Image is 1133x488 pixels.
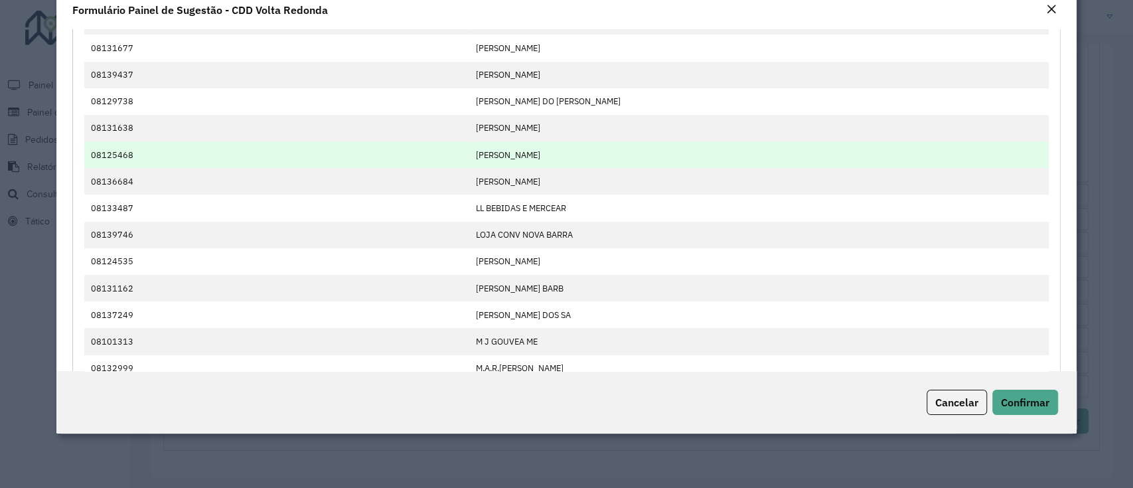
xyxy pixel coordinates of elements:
td: [PERSON_NAME] [469,168,1049,195]
td: 08137249 [84,301,469,328]
td: [PERSON_NAME] [469,62,1049,88]
td: 08129738 [84,88,469,115]
h4: Formulário Painel de Sugestão - CDD Volta Redonda [72,2,328,18]
span: Cancelar [935,396,978,409]
td: [PERSON_NAME] DOS SA [469,301,1049,328]
td: [PERSON_NAME] BARB [469,275,1049,301]
td: [PERSON_NAME] [469,248,1049,275]
td: 08139746 [84,222,469,248]
td: 08101313 [84,328,469,355]
em: Fechar [1046,4,1057,15]
td: 08125468 [84,141,469,168]
td: [PERSON_NAME] [469,35,1049,61]
td: M J GOUVEA ME [469,328,1049,355]
td: 08133487 [84,195,469,221]
td: [PERSON_NAME] [469,115,1049,141]
td: M.A.R.[PERSON_NAME] [469,355,1049,382]
span: Confirmar [1001,396,1049,409]
td: 08124535 [84,248,469,275]
td: LL BEBIDAS E MERCEAR [469,195,1049,221]
td: 08136684 [84,168,469,195]
td: [PERSON_NAME] [469,141,1049,168]
button: Confirmar [992,390,1058,415]
td: 08131162 [84,275,469,301]
td: 08132999 [84,355,469,382]
td: LOJA CONV NOVA BARRA [469,222,1049,248]
td: [PERSON_NAME] DO [PERSON_NAME] [469,88,1049,115]
td: 08131638 [84,115,469,141]
td: 08131677 [84,35,469,61]
td: 08139437 [84,62,469,88]
button: Cancelar [927,390,987,415]
button: Close [1042,1,1061,19]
